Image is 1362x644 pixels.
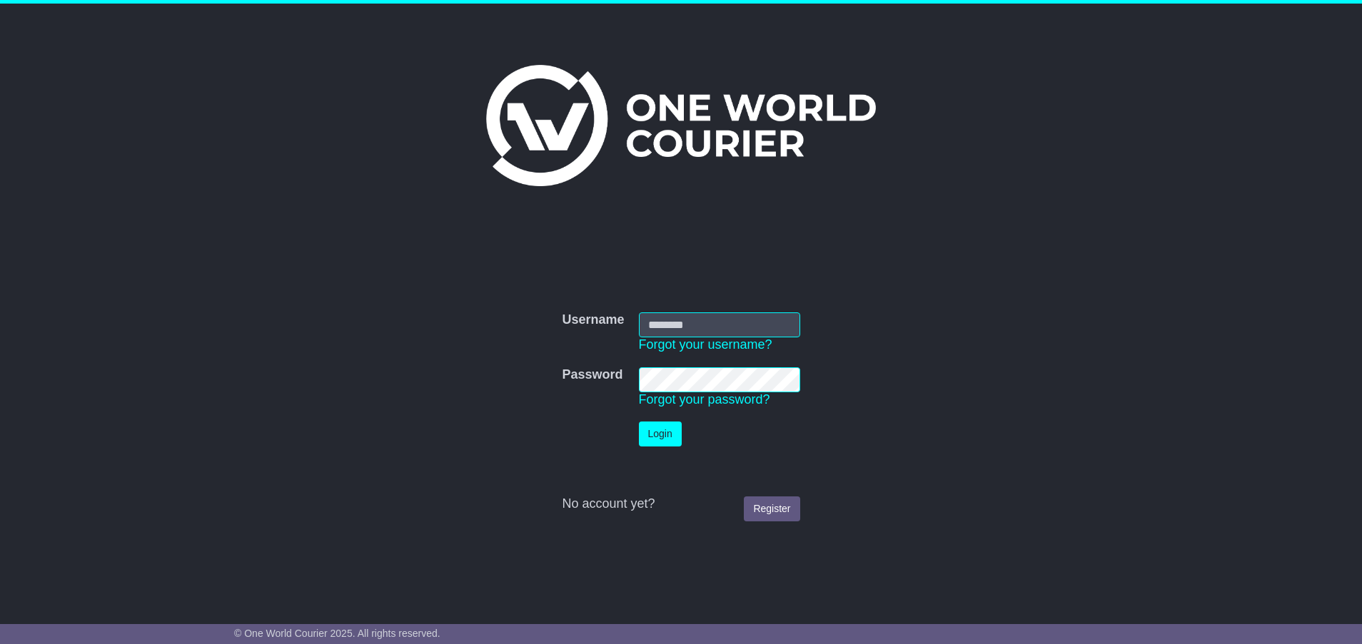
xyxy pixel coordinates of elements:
a: Forgot your username? [639,337,772,352]
label: Username [562,312,624,328]
label: Password [562,367,622,383]
div: No account yet? [562,496,799,512]
span: © One World Courier 2025. All rights reserved. [234,628,440,639]
a: Forgot your password? [639,392,770,407]
img: One World [486,65,876,186]
a: Register [744,496,799,521]
button: Login [639,421,682,446]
